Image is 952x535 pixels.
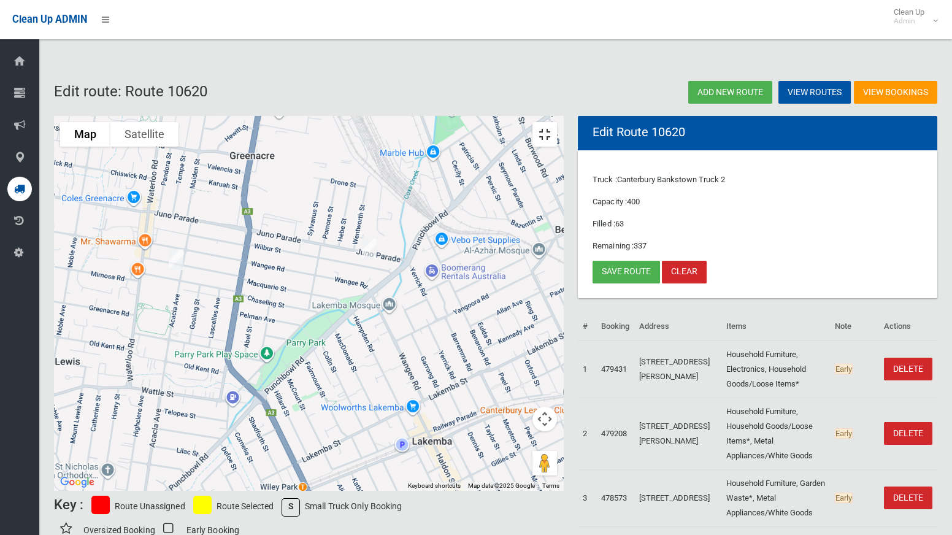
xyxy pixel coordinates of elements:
[596,469,634,526] td: 478573
[54,498,83,512] h6: Key :
[408,482,461,490] button: Keyboard shortcuts
[542,482,559,489] a: Terms
[721,341,830,398] td: Household Furniture, Electronics, Household Goods/Loose Items*
[835,493,853,503] span: Early
[662,261,707,283] a: Clear
[596,341,634,398] td: 479431
[578,341,596,398] td: 1
[627,197,640,206] span: 400
[282,498,300,517] span: S
[835,364,853,374] span: Early
[634,398,721,469] td: [STREET_ADDRESS][PERSON_NAME]
[593,217,923,231] p: Filled :
[721,398,830,469] td: Household Furniture, Household Goods/Loose Items*, Metal Appliances/White Goods
[778,81,851,104] a: View Routes
[578,398,596,469] td: 2
[884,422,932,445] a: DELETE
[578,469,596,526] td: 3
[634,241,647,250] span: 337
[884,487,932,509] a: DELETE
[596,313,634,341] th: Booking
[884,358,932,380] a: DELETE
[532,122,557,147] button: Toggle fullscreen view
[532,451,557,475] button: Drag Pegman onto the map to open Street View
[57,474,98,490] a: Open this area in Google Maps (opens a new window)
[54,83,488,99] h2: Edit route: Route 10620
[721,469,830,526] td: Household Furniture, Garden Waste*, Metal Appliances/White Goods
[688,81,772,104] a: Add new route
[593,261,660,283] a: Save route
[596,398,634,469] td: 479208
[578,120,700,144] header: Edit Route 10620
[835,428,853,439] span: Early
[532,407,557,431] button: Map camera controls
[217,499,274,515] p: Route Selected
[12,13,87,25] span: Clean Up ADMIN
[578,313,596,341] th: #
[164,244,188,275] div: 93 Chaseling Street, GREENACRE NSW 2190
[879,313,937,341] th: Actions
[593,172,923,187] p: Truck :
[617,175,726,184] span: Canterbury Bankstown Truck 2
[615,219,624,228] span: 63
[305,499,402,515] p: Small Truck Only Booking
[888,7,937,26] span: Clean Up
[830,313,879,341] th: Note
[634,313,721,341] th: Address
[357,234,382,264] div: 28 Wilbur Street, GREENACRE NSW 2190
[634,341,721,398] td: [STREET_ADDRESS][PERSON_NAME]
[721,313,830,341] th: Items
[60,122,110,147] button: Show street map
[593,239,923,253] p: Remaining :
[57,474,98,490] img: Google
[894,17,924,26] small: Admin
[468,482,535,489] span: Map data ©2025 Google
[854,81,937,104] a: View Bookings
[110,122,178,147] button: Show satellite imagery
[593,194,923,209] p: Capacity :
[115,499,185,515] p: Route Unassigned
[634,469,721,526] td: [STREET_ADDRESS]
